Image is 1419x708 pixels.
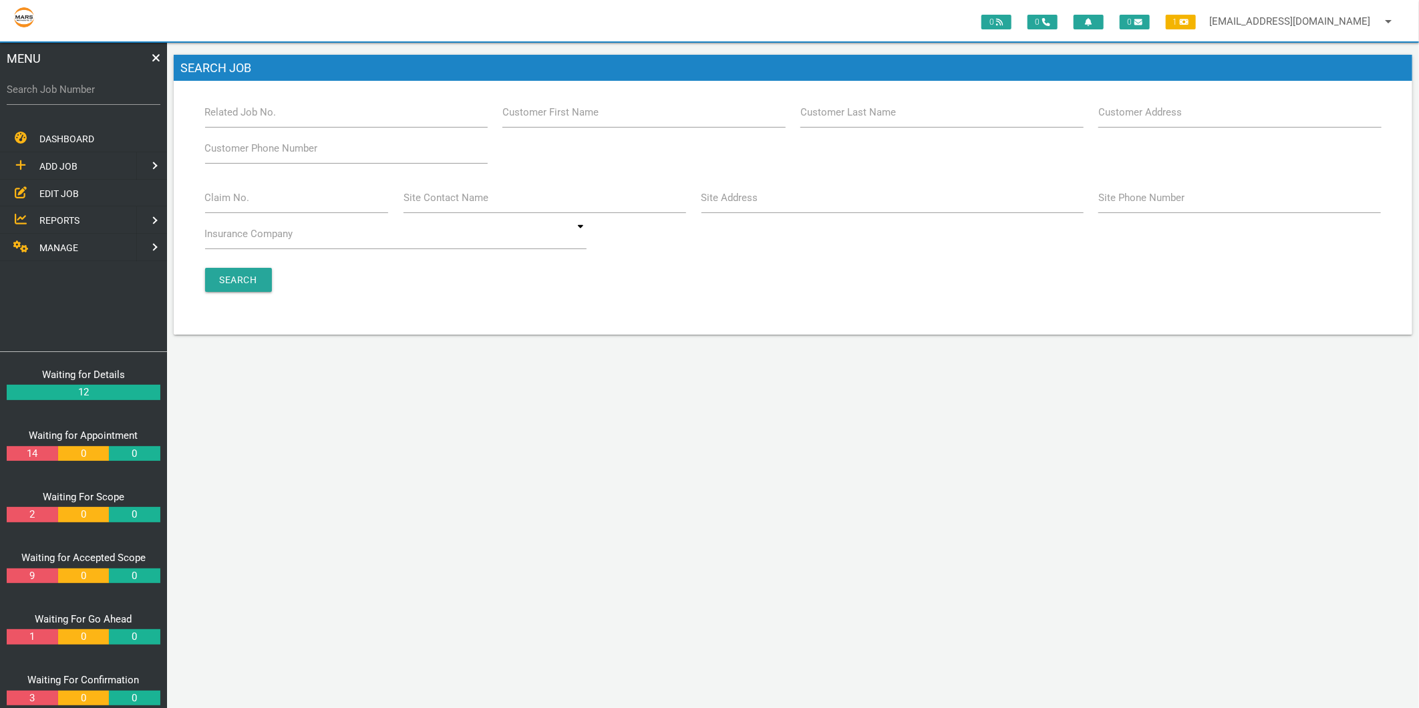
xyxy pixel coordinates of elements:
[205,105,277,120] label: Related Job No.
[58,568,109,584] a: 0
[13,7,35,28] img: s3file
[35,613,132,625] a: Waiting For Go Ahead
[701,190,758,206] label: Site Address
[29,429,138,441] a: Waiting for Appointment
[7,49,41,67] span: MENU
[39,188,79,198] span: EDIT JOB
[39,215,80,226] span: REPORTS
[58,446,109,462] a: 0
[39,242,78,253] span: MANAGE
[7,691,57,706] a: 3
[7,629,57,645] a: 1
[1098,105,1182,120] label: Customer Address
[58,691,109,706] a: 0
[39,161,77,172] span: ADD JOB
[7,446,57,462] a: 14
[205,190,250,206] label: Claim No.
[7,82,160,98] label: Search Job Number
[42,369,125,381] a: Waiting for Details
[7,568,57,584] a: 9
[1120,15,1150,29] span: 0
[174,55,1412,81] h1: Search Job
[800,105,896,120] label: Customer Last Name
[21,552,146,564] a: Waiting for Accepted Scope
[502,105,599,120] label: Customer First Name
[1028,15,1058,29] span: 0
[109,446,160,462] a: 0
[109,568,160,584] a: 0
[205,141,318,156] label: Customer Phone Number
[109,507,160,522] a: 0
[7,385,160,400] a: 12
[1098,190,1185,206] label: Site Phone Number
[109,691,160,706] a: 0
[43,491,124,503] a: Waiting For Scope
[28,674,140,686] a: Waiting For Confirmation
[981,15,1011,29] span: 0
[404,190,488,206] label: Site Contact Name
[1166,15,1196,29] span: 1
[109,629,160,645] a: 0
[7,507,57,522] a: 2
[39,134,94,144] span: DASHBOARD
[58,507,109,522] a: 0
[58,629,109,645] a: 0
[205,268,272,292] input: Search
